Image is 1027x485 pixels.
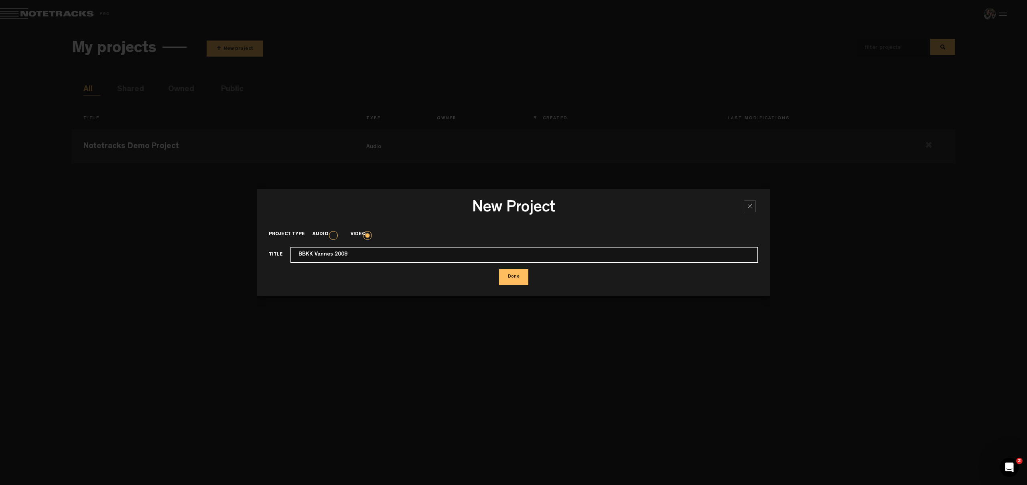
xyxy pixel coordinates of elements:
label: Audio [313,231,336,238]
iframe: Intercom live chat [1000,458,1019,477]
label: Title [269,252,290,261]
label: Project type [269,231,313,238]
span: 2 [1016,458,1023,464]
button: Done [499,269,528,285]
h3: New Project [269,200,758,220]
label: Video [351,231,373,238]
input: This field cannot contain only space(s) [290,247,758,263]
